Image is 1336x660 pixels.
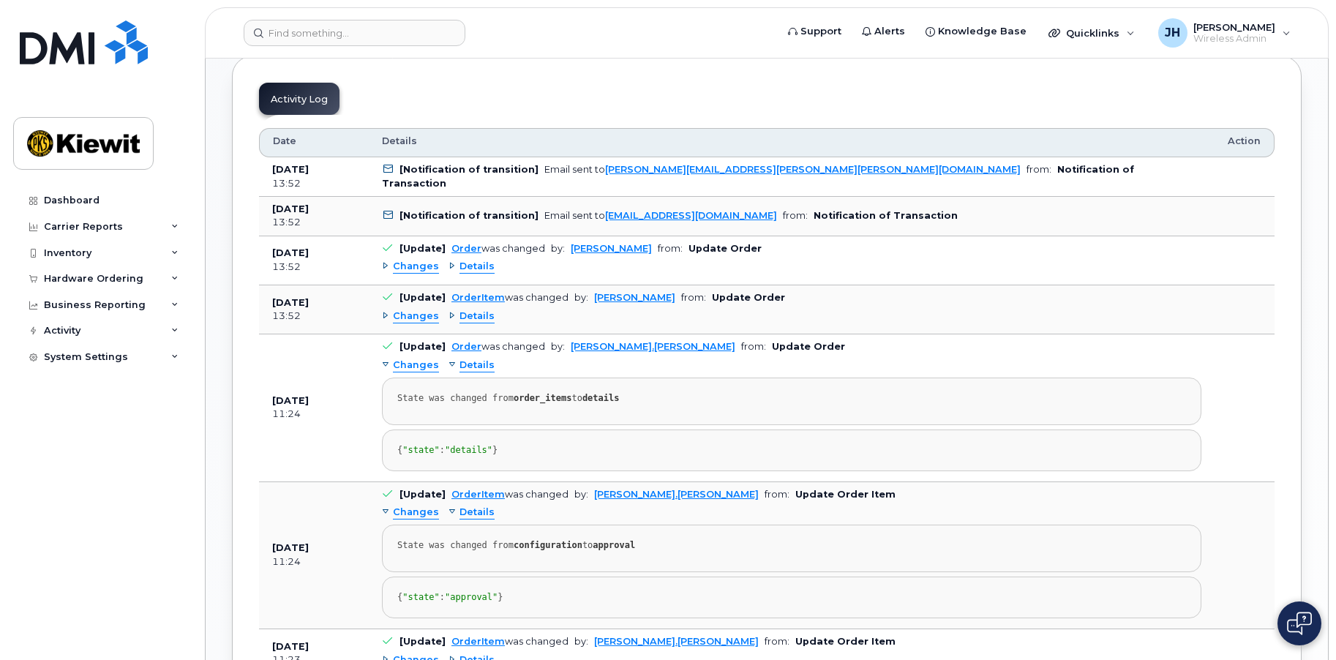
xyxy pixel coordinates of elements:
[814,210,958,221] b: Notification of Transaction
[399,489,446,500] b: [Update]
[915,17,1037,46] a: Knowledge Base
[551,341,565,352] span: by:
[605,210,777,221] a: [EMAIL_ADDRESS][DOMAIN_NAME]
[397,592,1186,603] div: { : }
[272,247,309,258] b: [DATE]
[594,489,759,500] a: [PERSON_NAME].[PERSON_NAME]
[681,292,706,303] span: from:
[272,164,309,175] b: [DATE]
[778,17,852,46] a: Support
[393,310,439,323] span: Changes
[451,489,505,500] a: OrderItem
[451,243,481,254] a: Order
[451,341,481,352] a: Order
[272,542,309,553] b: [DATE]
[1193,33,1275,45] span: Wireless Admin
[1027,164,1051,175] span: from:
[514,393,571,403] strong: order_items
[514,540,582,550] strong: configuration
[272,177,356,190] div: 13:52
[765,489,789,500] span: from:
[451,341,545,352] div: was changed
[272,297,309,308] b: [DATE]
[938,24,1027,39] span: Knowledge Base
[874,24,905,39] span: Alerts
[399,636,446,647] b: [Update]
[1038,18,1145,48] div: Quicklinks
[571,341,735,352] a: [PERSON_NAME].[PERSON_NAME]
[272,203,309,214] b: [DATE]
[741,341,766,352] span: from:
[402,445,440,455] span: "state"
[393,359,439,372] span: Changes
[399,341,446,352] b: [Update]
[393,260,439,274] span: Changes
[1193,21,1275,33] span: [PERSON_NAME]
[459,260,495,274] span: Details
[551,243,565,254] span: by:
[451,636,505,647] a: OrderItem
[402,592,440,602] span: "state"
[399,243,446,254] b: [Update]
[272,395,309,406] b: [DATE]
[574,489,588,500] span: by:
[445,445,492,455] span: "details"
[712,292,785,303] b: Update Order
[272,310,356,323] div: 13:52
[272,641,309,652] b: [DATE]
[399,164,538,175] b: [Notification of transition]
[382,164,1134,188] b: Notification of Transaction
[244,20,465,46] input: Find something...
[594,636,759,647] a: [PERSON_NAME].[PERSON_NAME]
[459,506,495,520] span: Details
[544,210,777,221] div: Email sent to
[393,506,439,520] span: Changes
[1215,128,1275,157] th: Action
[605,164,1021,175] a: [PERSON_NAME][EMAIL_ADDRESS][PERSON_NAME][PERSON_NAME][DOMAIN_NAME]
[397,540,1186,551] div: State was changed from to
[658,243,683,254] span: from:
[399,292,446,303] b: [Update]
[593,540,635,550] strong: approval
[272,216,356,229] div: 13:52
[272,260,356,274] div: 13:52
[795,636,896,647] b: Update Order Item
[397,393,1186,404] div: State was changed from to
[399,210,538,221] b: [Notification of transition]
[574,292,588,303] span: by:
[451,636,568,647] div: was changed
[772,341,845,352] b: Update Order
[451,489,568,500] div: was changed
[459,359,495,372] span: Details
[852,17,915,46] a: Alerts
[582,393,620,403] strong: details
[272,555,356,569] div: 11:24
[272,408,356,421] div: 11:24
[795,489,896,500] b: Update Order Item
[800,24,841,39] span: Support
[544,164,1021,175] div: Email sent to
[1066,27,1119,39] span: Quicklinks
[765,636,789,647] span: from:
[571,243,652,254] a: [PERSON_NAME]
[574,636,588,647] span: by:
[397,445,1186,456] div: { : }
[451,292,568,303] div: was changed
[451,243,545,254] div: was changed
[783,210,808,221] span: from:
[273,135,296,148] span: Date
[382,135,417,148] span: Details
[1165,24,1180,42] span: JH
[451,292,505,303] a: OrderItem
[594,292,675,303] a: [PERSON_NAME]
[445,592,498,602] span: "approval"
[459,310,495,323] span: Details
[1287,612,1312,635] img: Open chat
[1148,18,1301,48] div: Josh Herberger
[688,243,762,254] b: Update Order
